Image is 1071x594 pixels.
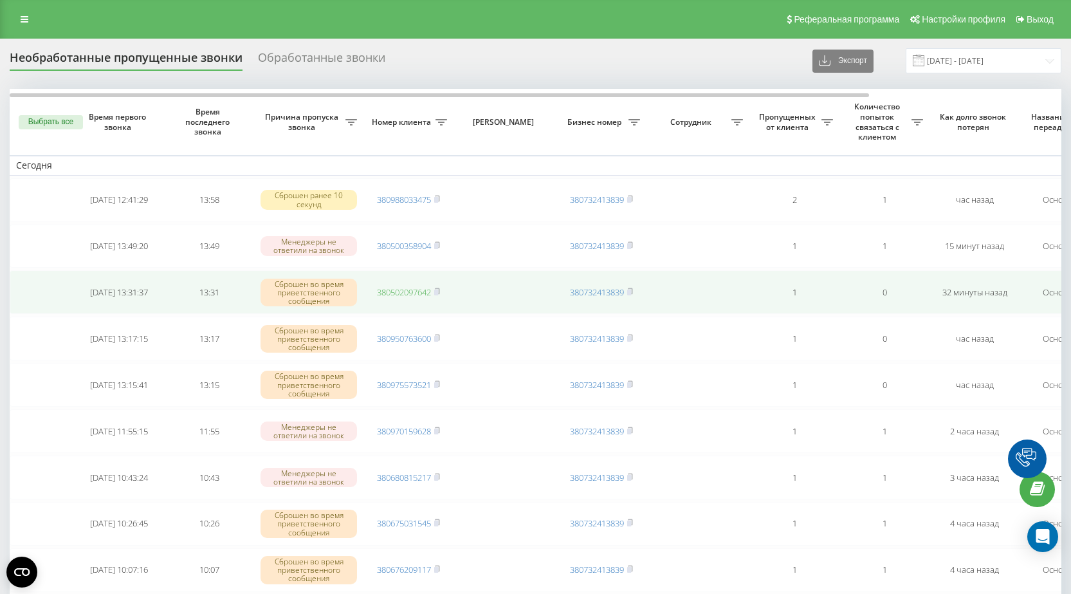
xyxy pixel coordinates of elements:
a: 380732413839 [570,286,624,298]
div: Обработанные звонки [258,51,385,71]
span: Время первого звонка [84,112,154,132]
td: 1 [749,502,839,546]
span: Номер клиента [370,117,435,127]
td: 4 часа назад [929,548,1020,592]
a: 380732413839 [570,425,624,437]
td: [DATE] 10:07:16 [74,548,164,592]
span: Причина пропуска звонка [261,112,345,132]
td: 10:07 [164,548,254,592]
td: час назад [929,317,1020,360]
td: [DATE] 13:15:41 [74,363,164,407]
td: 0 [839,270,929,314]
td: 2 часа назад [929,409,1020,453]
a: 380680815217 [377,472,431,483]
td: 1 [749,363,839,407]
div: Open Intercom Messenger [1027,521,1058,552]
td: 1 [839,409,929,453]
button: Экспорт [812,50,874,73]
td: 0 [839,317,929,360]
td: [DATE] 13:31:37 [74,270,164,314]
div: Необработанные пропущенные звонки [10,51,243,71]
td: 13:49 [164,225,254,268]
div: Сброшен во время приветственного сообщения [261,279,357,307]
a: 380970159628 [377,425,431,437]
span: Выход [1027,14,1054,24]
a: 380732413839 [570,472,624,483]
span: Пропущенных от клиента [756,112,821,132]
td: [DATE] 12:41:29 [74,178,164,222]
td: 1 [749,548,839,592]
td: 10:26 [164,502,254,546]
div: Сброшен во время приветственного сообщения [261,371,357,399]
td: 13:15 [164,363,254,407]
button: Open CMP widget [6,557,37,588]
td: 1 [839,548,929,592]
div: Менеджеры не ответили на звонок [261,468,357,487]
td: 13:17 [164,317,254,360]
td: 4 часа назад [929,502,1020,546]
td: 2 [749,178,839,222]
td: 11:55 [164,409,254,453]
td: 1 [839,225,929,268]
span: Время последнего звонка [174,107,244,137]
td: 1 [839,456,929,499]
td: [DATE] 10:43:24 [74,456,164,499]
td: 1 [749,270,839,314]
td: [DATE] 11:55:15 [74,409,164,453]
td: час назад [929,363,1020,407]
a: 380500358904 [377,240,431,252]
a: 380732413839 [570,240,624,252]
td: 1 [749,456,839,499]
div: Сброшен ранее 10 секунд [261,190,357,209]
td: 1 [839,178,929,222]
td: 10:43 [164,456,254,499]
a: 380732413839 [570,194,624,205]
span: Настройки профиля [922,14,1005,24]
td: 3 часа назад [929,456,1020,499]
div: Менеджеры не ответили на звонок [261,422,357,441]
span: Реферальная программа [794,14,899,24]
div: Сброшен во время приветственного сообщения [261,325,357,353]
td: 13:58 [164,178,254,222]
td: 15 минут назад [929,225,1020,268]
a: 380732413839 [570,333,624,344]
span: [PERSON_NAME] [464,117,545,127]
span: Сотрудник [653,117,731,127]
td: [DATE] 13:17:15 [74,317,164,360]
td: час назад [929,178,1020,222]
td: [DATE] 13:49:20 [74,225,164,268]
td: 1 [749,225,839,268]
span: Количество попыток связаться с клиентом [846,102,911,142]
td: 32 минуты назад [929,270,1020,314]
a: 380502097642 [377,286,431,298]
span: Как долго звонок потерян [940,112,1009,132]
button: Выбрать все [19,115,83,129]
div: Менеджеры не ответили на звонок [261,236,357,255]
div: Сброшен во время приветственного сообщения [261,510,357,538]
a: 380675031545 [377,517,431,529]
a: 380988033475 [377,194,431,205]
td: 0 [839,363,929,407]
a: 380676209117 [377,564,431,575]
a: 380732413839 [570,517,624,529]
a: 380950763600 [377,333,431,344]
a: 380732413839 [570,564,624,575]
td: [DATE] 10:26:45 [74,502,164,546]
td: 1 [839,502,929,546]
span: Бизнес номер [563,117,628,127]
a: 380975573521 [377,379,431,391]
td: 1 [749,409,839,453]
a: 380732413839 [570,379,624,391]
div: Сброшен во время приветственного сообщения [261,556,357,584]
td: 13:31 [164,270,254,314]
td: 1 [749,317,839,360]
